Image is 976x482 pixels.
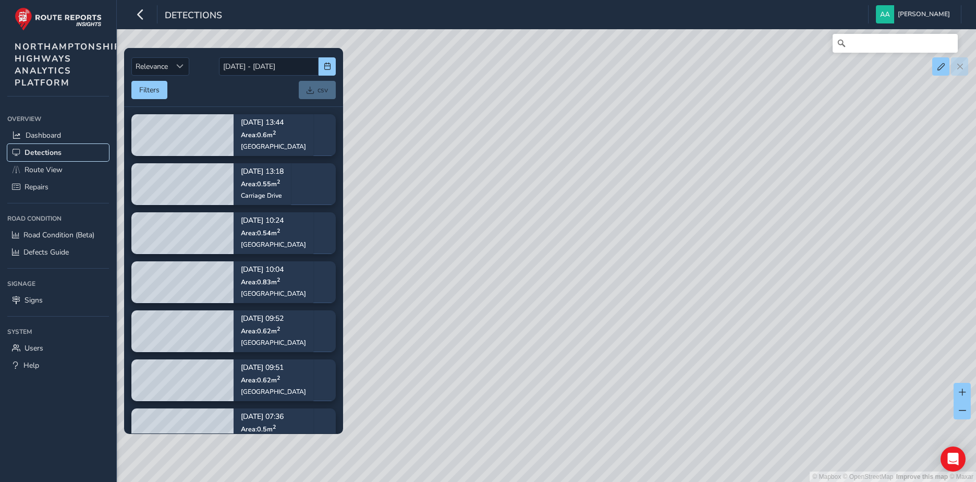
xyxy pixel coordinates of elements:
[241,228,280,237] span: Area: 0.54 m
[7,144,109,161] a: Detections
[241,168,284,176] p: [DATE] 13:18
[876,5,954,23] button: [PERSON_NAME]
[241,339,306,347] div: [GEOGRAPHIC_DATA]
[23,230,94,240] span: Road Condition (Beta)
[7,340,109,357] a: Users
[277,276,280,284] sup: 2
[277,178,280,186] sup: 2
[241,290,306,298] div: [GEOGRAPHIC_DATA]
[131,81,167,99] button: Filters
[241,327,280,335] span: Area: 0.62 m
[172,58,189,75] div: Sort by Date
[25,182,48,192] span: Repairs
[277,325,280,333] sup: 2
[273,129,276,137] sup: 2
[941,447,966,472] div: Open Intercom Messenger
[241,316,306,323] p: [DATE] 09:52
[241,376,280,384] span: Area: 0.62 m
[241,119,306,127] p: [DATE] 13:44
[7,161,109,178] a: Route View
[299,81,336,99] a: csv
[241,365,306,372] p: [DATE] 09:51
[23,247,69,257] span: Defects Guide
[241,142,306,151] div: [GEOGRAPHIC_DATA]
[25,165,63,175] span: Route View
[7,324,109,340] div: System
[241,218,306,225] p: [DATE] 10:24
[241,388,306,396] div: [GEOGRAPHIC_DATA]
[7,178,109,196] a: Repairs
[7,111,109,127] div: Overview
[26,130,61,140] span: Dashboard
[7,357,109,374] a: Help
[23,360,39,370] span: Help
[277,227,280,235] sup: 2
[277,374,280,382] sup: 2
[25,148,62,158] span: Detections
[7,244,109,261] a: Defects Guide
[241,191,284,200] div: Carriage Drive
[15,41,128,89] span: NORTHAMPTONSHIRE HIGHWAYS ANALYTICS PLATFORM
[7,127,109,144] a: Dashboard
[7,211,109,226] div: Road Condition
[876,5,894,23] img: diamond-layout
[241,179,280,188] span: Area: 0.55 m
[241,130,276,139] span: Area: 0.6 m
[833,34,958,53] input: Search
[7,292,109,309] a: Signs
[273,423,276,431] sup: 2
[7,276,109,292] div: Signage
[15,7,102,31] img: rr logo
[898,5,950,23] span: [PERSON_NAME]
[241,425,276,433] span: Area: 0.5 m
[241,240,306,249] div: [GEOGRAPHIC_DATA]
[165,9,222,23] span: Detections
[7,226,109,244] a: Road Condition (Beta)
[132,58,172,75] span: Relevance
[241,414,306,421] p: [DATE] 07:36
[25,295,43,305] span: Signs
[25,343,43,353] span: Users
[241,267,306,274] p: [DATE] 10:04
[241,278,280,286] span: Area: 0.83 m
